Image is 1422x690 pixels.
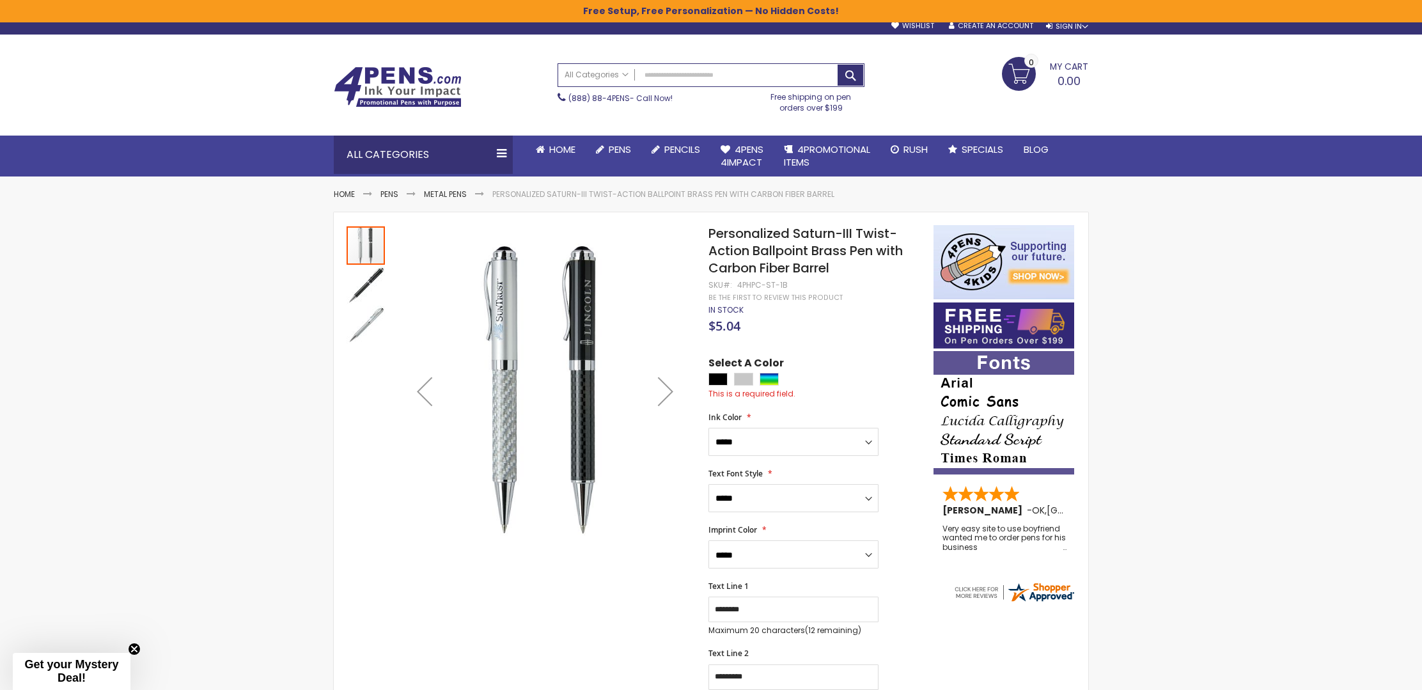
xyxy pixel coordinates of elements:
span: All Categories [565,70,629,80]
span: Rush [903,143,928,156]
a: Blog [1013,136,1059,164]
span: Select A Color [708,356,784,373]
a: 0.00 0 [1002,57,1088,89]
span: 4PROMOTIONAL ITEMS [784,143,870,169]
div: All Categories [334,136,513,174]
div: This is a required field. [708,389,921,399]
span: Specials [962,143,1003,156]
strong: SKU [708,279,732,290]
a: Specials [938,136,1013,164]
span: Personalized Saturn-III Twist-Action Ballpoint Brass Pen with Carbon Fiber Barrel [708,224,903,277]
span: Get your Mystery Deal! [24,658,118,684]
a: Create an Account [949,21,1033,31]
span: OK [1032,504,1045,517]
span: 4Pens 4impact [721,143,763,169]
span: Pens [609,143,631,156]
img: 4Pens Custom Pens and Promotional Products [334,67,462,107]
div: Silver [734,373,753,386]
span: (12 remaining) [805,625,861,636]
a: All Categories [558,64,635,85]
p: Maximum 20 characters [708,625,879,636]
div: 4PHPC-ST-1B [737,280,788,290]
img: 4pens.com widget logo [953,581,1075,604]
div: Black [708,373,728,386]
div: Assorted [760,373,779,386]
span: Text Line 1 [708,581,749,592]
span: - , [1027,504,1141,517]
a: Metal Pens [424,189,467,200]
div: Sign In [1046,22,1088,31]
a: Home [526,136,586,164]
a: Pens [380,189,398,200]
span: 0 [1029,56,1034,68]
li: Personalized Saturn-III Twist-Action Ballpoint Brass Pen with Carbon Fiber Barrel [492,189,834,200]
a: Be the first to review this product [708,293,843,302]
div: Next [640,225,691,557]
a: Pencils [641,136,710,164]
span: In stock [708,304,744,315]
button: Close teaser [128,643,141,655]
div: Availability [708,305,744,315]
span: - Call Now! [568,93,673,104]
div: Personalized Saturn-III Twist-Action Ballpoint Brass Pen with Carbon Fiber Barrel [347,265,386,304]
a: (888) 88-4PENS [568,93,630,104]
div: Very easy site to use boyfriend wanted me to order pens for his business [942,524,1066,552]
span: [PERSON_NAME] [942,504,1027,517]
img: Personalized Saturn-III Twist-Action Ballpoint Brass Pen with Carbon Fiber Barrel [347,266,385,304]
span: [GEOGRAPHIC_DATA] [1047,504,1141,517]
a: 4PROMOTIONALITEMS [774,136,880,177]
a: Home [334,189,355,200]
span: Text Font Style [708,468,763,479]
a: 4pens.com certificate URL [953,595,1075,606]
a: Rush [880,136,938,164]
span: Imprint Color [708,524,757,535]
span: Blog [1024,143,1049,156]
a: Pens [586,136,641,164]
img: 4pens 4 kids [934,225,1074,299]
img: Personalized Saturn-III Twist-Action Ballpoint Brass Pen with Carbon Fiber Barrel [399,244,691,536]
div: Previous [399,225,450,557]
span: 0.00 [1058,73,1081,89]
span: Text Line 2 [708,648,749,659]
a: Wishlist [891,21,934,31]
img: Free shipping on orders over $199 [934,302,1074,349]
div: Get your Mystery Deal!Close teaser [13,653,130,690]
img: Personalized Saturn-III Twist-Action Ballpoint Brass Pen with Carbon Fiber Barrel [347,306,385,344]
div: Free shipping on pen orders over $199 [758,87,865,113]
div: Personalized Saturn-III Twist-Action Ballpoint Brass Pen with Carbon Fiber Barrel [347,304,385,344]
a: 4Pens4impact [710,136,774,177]
span: Ink Color [708,412,742,423]
span: Home [549,143,575,156]
span: $5.04 [708,317,740,334]
img: font-personalization-examples [934,351,1074,474]
div: Personalized Saturn-III Twist-Action Ballpoint Brass Pen with Carbon Fiber Barrel [347,225,386,265]
iframe: Google Customer Reviews [1317,655,1422,690]
span: Pencils [664,143,700,156]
